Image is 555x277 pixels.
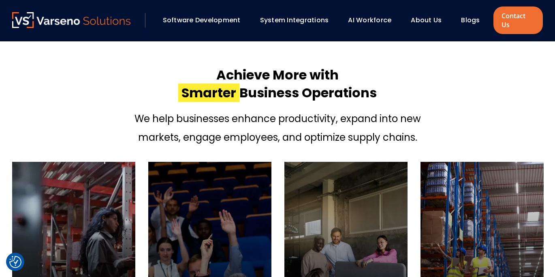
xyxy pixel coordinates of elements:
[461,15,480,25] a: Blogs
[260,15,329,25] a: System Integrations
[493,6,543,34] a: Contact Us
[159,13,252,27] div: Software Development
[12,12,130,28] img: Varseno Solutions – Product Engineering & IT Services
[411,15,442,25] a: About Us
[178,84,239,102] span: Smarter
[344,13,403,27] div: AI Workforce
[348,15,391,25] a: AI Workforce
[407,13,453,27] div: About Us
[163,15,241,25] a: Software Development
[256,13,340,27] div: System Integrations
[9,256,21,268] button: Cookie Settings
[178,66,377,102] h2: Achieve More with Business Operations
[134,112,421,126] p: We help businesses enhance productivity, expand into new
[457,13,491,27] div: Blogs
[134,130,421,145] p: markets, engage employees, and optimize supply chains.
[9,256,21,268] img: Revisit consent button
